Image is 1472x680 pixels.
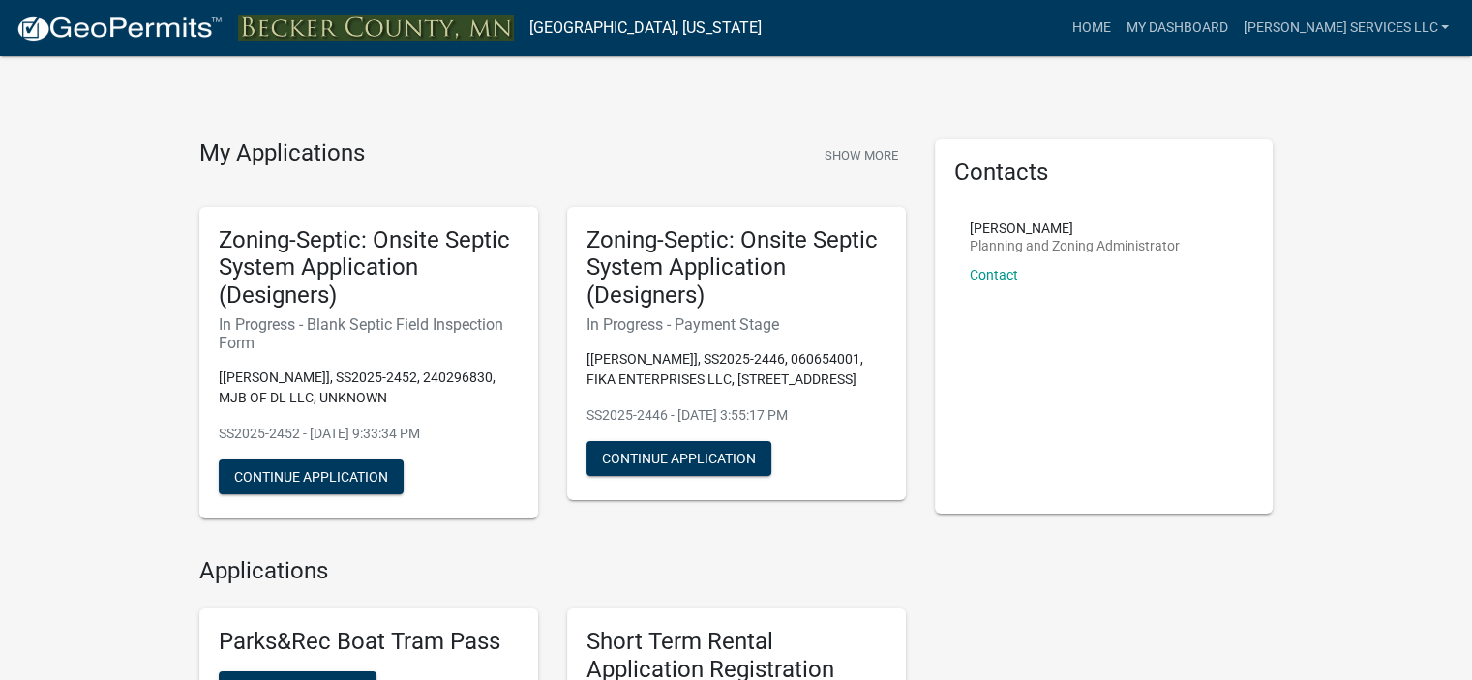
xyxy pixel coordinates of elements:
p: SS2025-2446 - [DATE] 3:55:17 PM [586,405,886,426]
p: [[PERSON_NAME]], SS2025-2446, 060654001, FIKA ENTERPRISES LLC, [STREET_ADDRESS] [586,349,886,390]
a: My Dashboard [1118,10,1235,46]
h5: Zoning-Septic: Onsite Septic System Application (Designers) [586,226,886,310]
p: Planning and Zoning Administrator [970,239,1180,252]
a: Contact [970,267,1018,282]
h4: Applications [199,557,906,585]
p: [PERSON_NAME] [970,222,1180,235]
h6: In Progress - Payment Stage [586,315,886,334]
h5: Parks&Rec Boat Tram Pass [219,628,519,656]
h5: Contacts [954,159,1254,187]
button: Continue Application [586,441,771,476]
a: [GEOGRAPHIC_DATA], [US_STATE] [529,12,762,44]
h6: In Progress - Blank Septic Field Inspection Form [219,315,519,352]
h5: Zoning-Septic: Onsite Septic System Application (Designers) [219,226,519,310]
button: Continue Application [219,459,404,494]
p: SS2025-2452 - [DATE] 9:33:34 PM [219,424,519,444]
button: Show More [817,139,906,171]
p: [[PERSON_NAME]], SS2025-2452, 240296830, MJB OF DL LLC, UNKNOWN [219,368,519,408]
h4: My Applications [199,139,365,168]
a: Home [1064,10,1118,46]
img: Becker County, Minnesota [238,15,514,41]
a: [PERSON_NAME] Services LLC [1235,10,1457,46]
